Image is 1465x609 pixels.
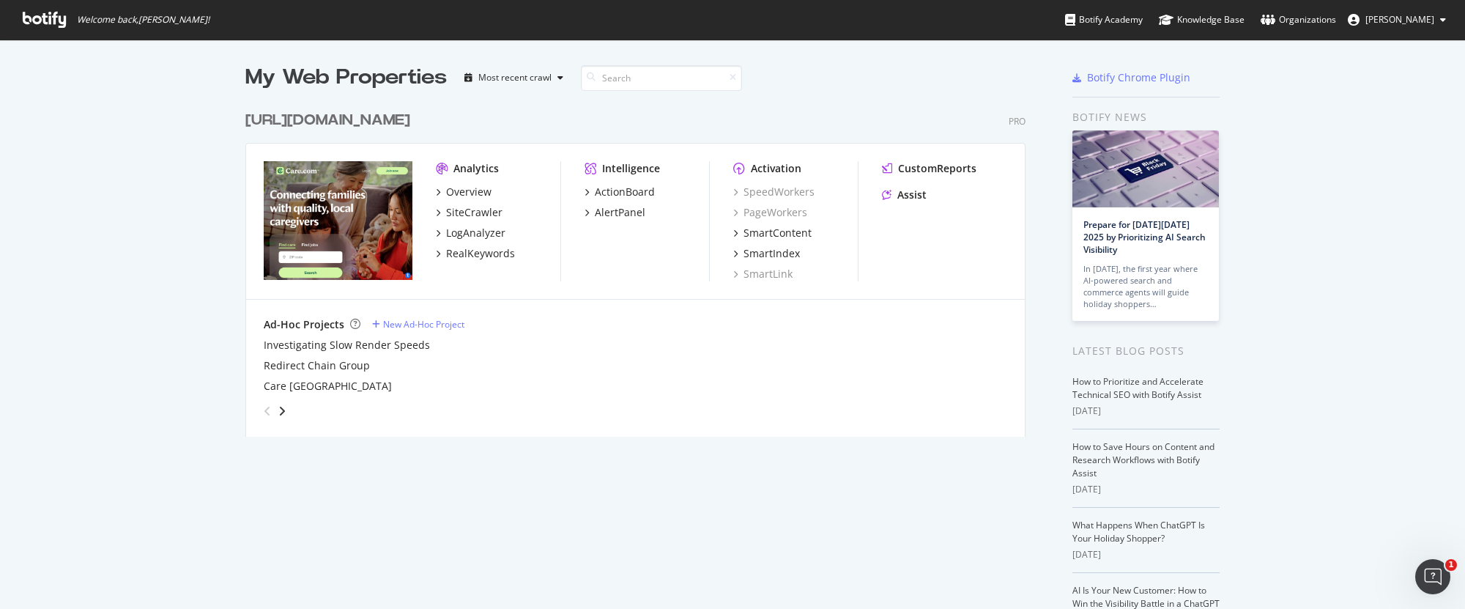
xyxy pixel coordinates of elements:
div: AlertPanel [595,205,645,220]
div: Latest Blog Posts [1072,343,1220,359]
span: Welcome back, [PERSON_NAME] ! [77,14,209,26]
span: MIke Davis [1365,13,1434,26]
div: New Ad-Hoc Project [383,318,464,331]
a: LogAnalyzer [436,226,505,240]
a: [URL][DOMAIN_NAME] [245,110,416,131]
div: angle-right [277,404,287,418]
a: Botify Chrome Plugin [1072,70,1190,85]
div: Organizations [1261,12,1336,27]
a: What Happens When ChatGPT Is Your Holiday Shopper? [1072,519,1205,545]
button: [PERSON_NAME] [1336,8,1458,32]
a: How to Save Hours on Content and Research Workflows with Botify Assist [1072,440,1214,479]
input: Search [581,65,742,91]
div: SiteCrawler [446,205,502,220]
div: grid [245,92,1037,437]
a: How to Prioritize and Accelerate Technical SEO with Botify Assist [1072,375,1203,401]
div: angle-left [258,399,277,423]
a: Investigating Slow Render Speeds [264,338,430,353]
div: Intelligence [602,161,660,176]
div: Pro [1009,115,1025,128]
div: SmartIndex [743,246,800,261]
div: Activation [751,161,801,176]
div: RealKeywords [446,246,515,261]
a: SpeedWorkers [733,185,815,199]
div: Most recent crawl [478,73,552,82]
div: My Web Properties [245,63,447,92]
div: [URL][DOMAIN_NAME] [245,110,410,131]
div: Knowledge Base [1159,12,1245,27]
button: Most recent crawl [459,66,569,89]
div: Analytics [453,161,499,176]
a: Assist [882,188,927,202]
img: Prepare for Black Friday 2025 by Prioritizing AI Search Visibility [1072,130,1219,207]
a: CustomReports [882,161,976,176]
div: Botify Academy [1065,12,1143,27]
img: https://www.care.com/ [264,161,412,280]
div: ActionBoard [595,185,655,199]
div: In [DATE], the first year where AI-powered search and commerce agents will guide holiday shoppers… [1083,263,1208,310]
div: Botify Chrome Plugin [1087,70,1190,85]
a: Redirect Chain Group [264,358,370,373]
a: Care [GEOGRAPHIC_DATA] [264,379,392,394]
div: SmartContent [743,226,812,240]
a: SiteCrawler [436,205,502,220]
a: Overview [436,185,492,199]
a: AlertPanel [585,205,645,220]
div: Overview [446,185,492,199]
div: Botify news [1072,109,1220,125]
a: PageWorkers [733,205,807,220]
div: [DATE] [1072,483,1220,496]
span: 1 [1445,559,1457,571]
a: ActionBoard [585,185,655,199]
div: CustomReports [898,161,976,176]
a: SmartLink [733,267,793,281]
a: RealKeywords [436,246,515,261]
div: Assist [897,188,927,202]
a: New Ad-Hoc Project [372,318,464,331]
a: SmartContent [733,226,812,240]
div: [DATE] [1072,405,1220,418]
iframe: Intercom live chat [1415,559,1450,594]
div: [DATE] [1072,548,1220,561]
div: LogAnalyzer [446,226,505,240]
a: Prepare for [DATE][DATE] 2025 by Prioritizing AI Search Visibility [1083,218,1206,256]
a: SmartIndex [733,246,800,261]
div: Ad-Hoc Projects [264,317,344,332]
